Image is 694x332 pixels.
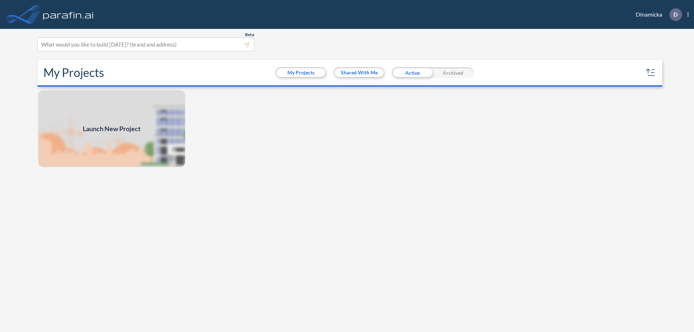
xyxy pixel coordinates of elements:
[277,68,325,77] button: My Projects
[673,11,678,18] p: D
[38,90,186,168] a: Launch New Project
[245,32,254,38] span: Beta
[392,67,433,78] div: Active
[83,124,141,134] span: Launch New Project
[433,67,474,78] div: Archived
[38,90,186,168] img: add
[335,68,384,77] button: Shared With Me
[42,7,95,22] img: logo
[645,67,656,78] button: sort
[625,8,689,21] div: Dinamicka
[43,66,104,79] h2: My Projects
